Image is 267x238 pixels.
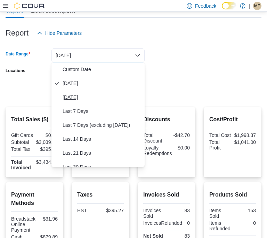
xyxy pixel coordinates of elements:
div: Total Discount [143,132,165,144]
div: Total Cost [209,132,231,138]
span: [DATE] [63,79,142,87]
div: Total Profit [209,139,231,151]
div: -$42.70 [168,132,190,138]
div: Items Refunded [209,220,231,231]
div: $0.00 [175,145,190,151]
h2: Payment Methods [11,191,58,207]
div: Breadstack Online Payment [11,216,35,233]
div: $395.27 [36,146,58,152]
span: Last 14 Days [63,135,142,143]
h2: Taxes [77,191,124,199]
div: $3,434.64 [36,159,58,165]
h2: Total Sales ($) [11,115,58,124]
div: 0 [185,220,190,226]
button: [DATE] [51,48,145,62]
h2: Invoices Sold [143,191,190,199]
div: 83 [168,208,190,213]
div: $395.27 [102,208,124,213]
span: Feedback [195,2,216,9]
span: [DATE] [63,93,142,101]
label: Locations [6,68,25,74]
div: InvoicesRefunded [143,220,182,226]
div: $31.96 [38,216,58,222]
span: Last 7 Days [63,107,142,115]
span: Custom Date [63,65,142,74]
div: Invoices Sold [143,208,165,219]
div: $0.00 [36,132,58,138]
div: Select listbox [51,62,145,167]
div: HST [77,208,99,213]
div: Matt Piotrowicz [253,2,261,10]
div: Subtotal [11,139,33,145]
div: 0 [234,220,256,226]
div: Loyalty Redemptions [143,145,172,156]
div: $1,998.37 [234,132,256,138]
span: Last 30 Days [63,163,142,171]
strong: Total Invoiced [11,159,31,170]
span: MP [254,2,260,10]
span: Last 7 Days (excluding [DATE]) [63,121,142,129]
h3: Report [6,29,29,37]
div: Items Sold [209,208,231,219]
div: $3,039.37 [36,139,58,145]
img: Cova [14,2,45,9]
input: Dark Mode [222,2,236,9]
h2: Products Sold [209,191,256,199]
span: Last 21 Days [63,149,142,157]
h2: Cost/Profit [209,115,256,124]
div: $1,041.00 [234,139,256,145]
div: Total Tax [11,146,33,152]
p: | [249,2,250,10]
label: Date Range [6,51,30,57]
button: Hide Parameters [34,26,84,40]
div: Gift Cards [11,132,33,138]
h2: Discounts [143,115,190,124]
div: 153 [234,208,256,213]
span: Hide Parameters [45,30,82,37]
